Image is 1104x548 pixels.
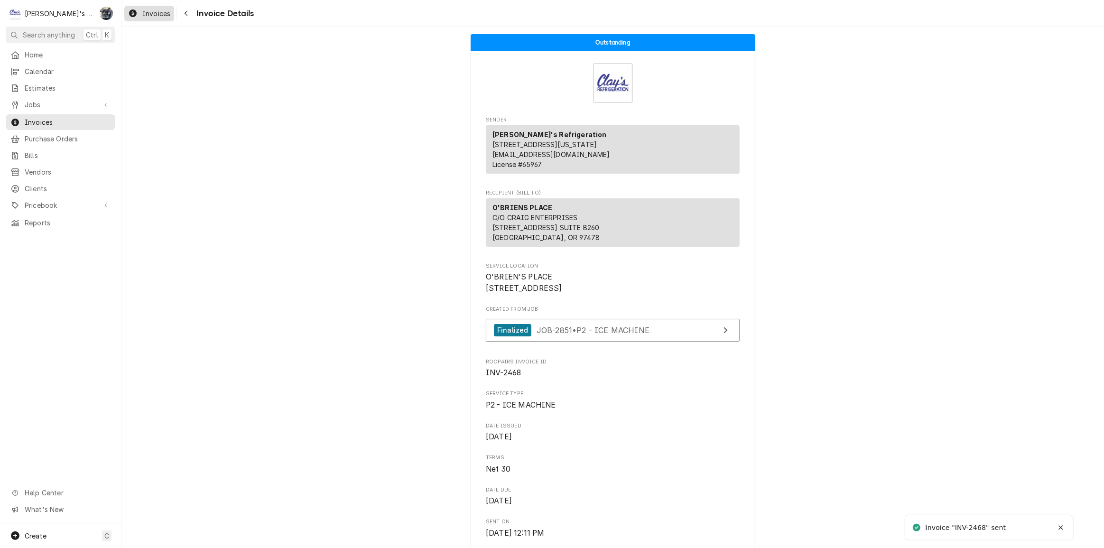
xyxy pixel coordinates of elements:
a: Reports [6,215,115,231]
span: [STREET_ADDRESS][US_STATE] [492,140,597,149]
span: Home [25,50,111,60]
a: Home [6,47,115,63]
div: Invoice Sender [486,116,740,178]
div: Sender [486,125,740,177]
span: Date Due [486,486,740,494]
span: Service Type [486,390,740,398]
span: Ctrl [86,30,98,40]
span: Service Location [486,262,740,270]
div: Recipient (Bill To) [486,198,740,247]
span: Vendors [25,167,111,177]
div: Recipient (Bill To) [486,198,740,251]
div: Created From Job [486,306,740,346]
div: C [9,7,22,20]
div: Invoice Recipient [486,189,740,251]
span: Terms [486,454,740,462]
span: Date Issued [486,422,740,430]
div: [PERSON_NAME]'s Refrigeration [25,9,94,19]
div: Finalized [494,324,531,337]
span: O'BRIEN'S PLACE [STREET_ADDRESS] [486,272,562,293]
span: License # 65967 [492,160,542,168]
span: Invoices [142,9,170,19]
img: Logo [593,63,633,103]
div: Roopairs Invoice ID [486,358,740,379]
span: Recipient (Bill To) [486,189,740,197]
span: Net 30 [486,464,510,474]
div: Sarah Bendele's Avatar [100,7,113,20]
a: Vendors [6,164,115,180]
span: K [105,30,109,40]
a: Bills [6,148,115,163]
span: JOB-2851 • P2 - ICE MACHINE [537,325,649,334]
div: Date Issued [486,422,740,443]
a: Invoices [6,114,115,130]
span: Sent On [486,528,740,539]
a: Estimates [6,80,115,96]
span: Clients [25,184,111,194]
span: Sender [486,116,740,124]
div: Sender [486,125,740,174]
span: [DATE] 12:11 PM [486,529,544,538]
div: Service Location [486,262,740,294]
span: Roopairs Invoice ID [486,367,740,379]
a: Go to Jobs [6,97,115,112]
div: Terms [486,454,740,474]
span: Invoice Details [194,7,254,20]
span: Estimates [25,83,111,93]
a: Go to Pricebook [6,197,115,213]
span: C/O CRAIG ENTERPRISES [STREET_ADDRESS] SUITE B260 [GEOGRAPHIC_DATA], OR 97478 [492,214,600,241]
span: C [104,531,109,541]
span: Search anything [23,30,75,40]
a: View Job [486,319,740,342]
span: Invoices [25,117,111,127]
span: INV-2468 [486,368,521,377]
div: Clay's Refrigeration's Avatar [9,7,22,20]
a: Go to What's New [6,502,115,517]
span: P2 - ICE MACHINE [486,400,556,409]
span: Service Type [486,399,740,411]
span: Reports [25,218,111,228]
div: Invoice "INV-2468" sent [926,523,1008,533]
span: What's New [25,504,110,514]
div: Sent On [486,518,740,539]
span: Create [25,532,46,540]
span: Pricebook [25,200,96,210]
span: [DATE] [486,496,512,505]
a: Go to Help Center [6,485,115,501]
a: [EMAIL_ADDRESS][DOMAIN_NAME] [492,150,610,158]
span: Date Due [486,495,740,507]
span: Sent On [486,518,740,526]
div: Status [471,34,755,51]
button: Navigate back [178,6,194,21]
span: Calendar [25,66,111,76]
span: Date Issued [486,431,740,443]
div: SB [100,7,113,20]
span: Purchase Orders [25,134,111,144]
strong: [PERSON_NAME]'s Refrigeration [492,130,607,139]
div: Date Due [486,486,740,507]
span: Help Center [25,488,110,498]
strong: O'BRIENS PLACE [492,204,552,212]
a: Invoices [124,6,174,21]
a: Purchase Orders [6,131,115,147]
span: Jobs [25,100,96,110]
span: Roopairs Invoice ID [486,358,740,366]
a: Clients [6,181,115,196]
span: Terms [486,464,740,475]
span: Service Location [486,271,740,294]
a: Calendar [6,64,115,79]
span: Outstanding [595,39,630,46]
div: Service Type [486,390,740,410]
span: [DATE] [486,432,512,441]
span: Created From Job [486,306,740,313]
button: Search anythingCtrlK [6,27,115,43]
span: Bills [25,150,111,160]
